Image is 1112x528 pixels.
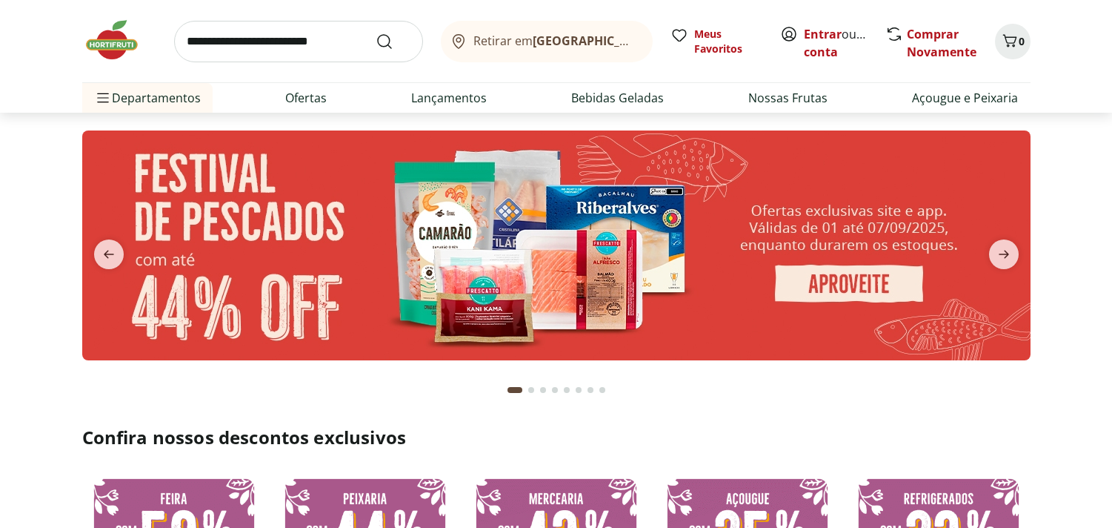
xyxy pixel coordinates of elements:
[82,426,1031,449] h2: Confira nossos descontos exclusivos
[573,372,585,408] button: Go to page 6 from fs-carousel
[670,27,762,56] a: Meus Favoritos
[411,89,487,107] a: Lançamentos
[804,26,842,42] a: Entrar
[977,240,1031,269] button: next
[549,372,561,408] button: Go to page 4 from fs-carousel
[376,33,411,50] button: Submit Search
[174,21,423,62] input: search
[285,89,327,107] a: Ofertas
[94,80,201,116] span: Departamentos
[912,89,1018,107] a: Açougue e Peixaria
[804,25,870,61] span: ou
[585,372,596,408] button: Go to page 7 from fs-carousel
[441,21,653,62] button: Retirar em[GEOGRAPHIC_DATA]/[GEOGRAPHIC_DATA]
[1019,34,1025,48] span: 0
[537,372,549,408] button: Go to page 3 from fs-carousel
[804,26,885,60] a: Criar conta
[94,80,112,116] button: Menu
[748,89,828,107] a: Nossas Frutas
[473,34,637,47] span: Retirar em
[505,372,525,408] button: Current page from fs-carousel
[561,372,573,408] button: Go to page 5 from fs-carousel
[694,27,762,56] span: Meus Favoritos
[533,33,782,49] b: [GEOGRAPHIC_DATA]/[GEOGRAPHIC_DATA]
[82,131,1031,360] img: pescados
[525,372,537,408] button: Go to page 2 from fs-carousel
[995,24,1031,59] button: Carrinho
[82,18,156,62] img: Hortifruti
[82,240,136,269] button: previous
[596,372,608,408] button: Go to page 8 from fs-carousel
[571,89,664,107] a: Bebidas Geladas
[907,26,976,60] a: Comprar Novamente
